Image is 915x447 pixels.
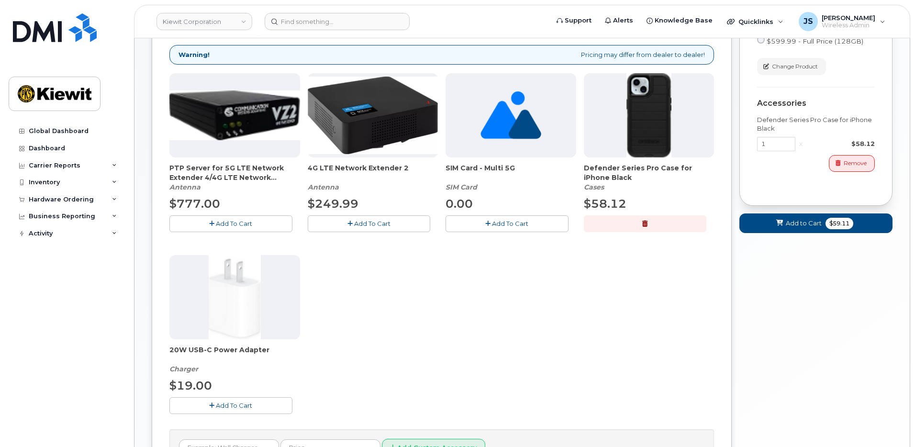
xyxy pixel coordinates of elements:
div: Accessories [757,99,875,108]
em: Antenna [308,183,339,191]
img: defenderiphone14.png [626,73,671,157]
span: Support [565,16,591,25]
div: 20W USB-C Power Adapter [169,345,300,374]
strong: Warning! [179,50,210,59]
div: Pricing may differ from dealer to dealer! [169,45,714,65]
span: 0.00 [446,197,473,211]
span: $58.12 [584,197,626,211]
span: [PERSON_NAME] [822,14,875,22]
div: Defender Series Pro Case for iPhone Black [584,163,714,192]
input: Find something... [265,13,410,30]
span: $249.99 [308,197,358,211]
em: SIM Card [446,183,477,191]
em: Antenna [169,183,201,191]
span: Change Product [772,62,818,71]
img: 4glte_extender.png [308,77,438,154]
span: Knowledge Base [655,16,713,25]
button: Add To Cart [446,215,569,232]
span: JS [803,16,813,27]
span: 20W USB-C Power Adapter [169,345,300,364]
img: apple20w.jpg [209,255,261,339]
button: Add To Cart [308,215,431,232]
div: SIM Card - Multi 5G [446,163,576,192]
a: Knowledge Base [640,11,719,30]
button: Remove [829,155,875,172]
input: $599.99 - Full Price (128GB) [757,36,765,44]
div: PTP Server for 5G LTE Network Extender 4/4G LTE Network Extender 3 [169,163,300,192]
span: Add to Cart [786,219,822,228]
div: 4G LTE Network Extender 2 [308,163,438,192]
em: Cases [584,183,604,191]
span: Alerts [613,16,633,25]
span: 4G LTE Network Extender 2 [308,163,438,182]
span: PTP Server for 5G LTE Network Extender 4/4G LTE Network Extender 3 [169,163,300,182]
span: $599.99 - Full Price (128GB) [767,37,863,45]
span: Add To Cart [216,402,252,409]
div: x [795,139,806,148]
div: Defender Series Pro Case for iPhone Black [757,115,875,133]
a: Support [550,11,598,30]
img: Casa_Sysem.png [169,90,300,140]
span: Add To Cart [354,220,391,227]
span: Defender Series Pro Case for iPhone Black [584,163,714,182]
span: Quicklinks [738,18,773,25]
img: no_image_found-2caef05468ed5679b831cfe6fc140e25e0c280774317ffc20a367ab7fd17291e.png [480,73,541,157]
span: Wireless Admin [822,22,875,29]
button: Change Product [757,58,826,75]
span: $19.00 [169,379,212,392]
a: Kiewit Corporation [156,13,252,30]
button: Add to Cart $59.11 [739,213,893,233]
a: Alerts [598,11,640,30]
div: Quicklinks [720,12,790,31]
span: $777.00 [169,197,220,211]
div: $58.12 [806,139,875,148]
iframe: Messenger Launcher [873,405,908,440]
span: Add To Cart [216,220,252,227]
span: $59.11 [826,218,853,229]
span: Add To Cart [492,220,528,227]
span: Remove [844,159,867,168]
button: Add To Cart [169,215,292,232]
em: Charger [169,365,198,373]
div: Jessica Safarik [792,12,892,31]
span: SIM Card - Multi 5G [446,163,576,182]
button: Add To Cart [169,397,292,414]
